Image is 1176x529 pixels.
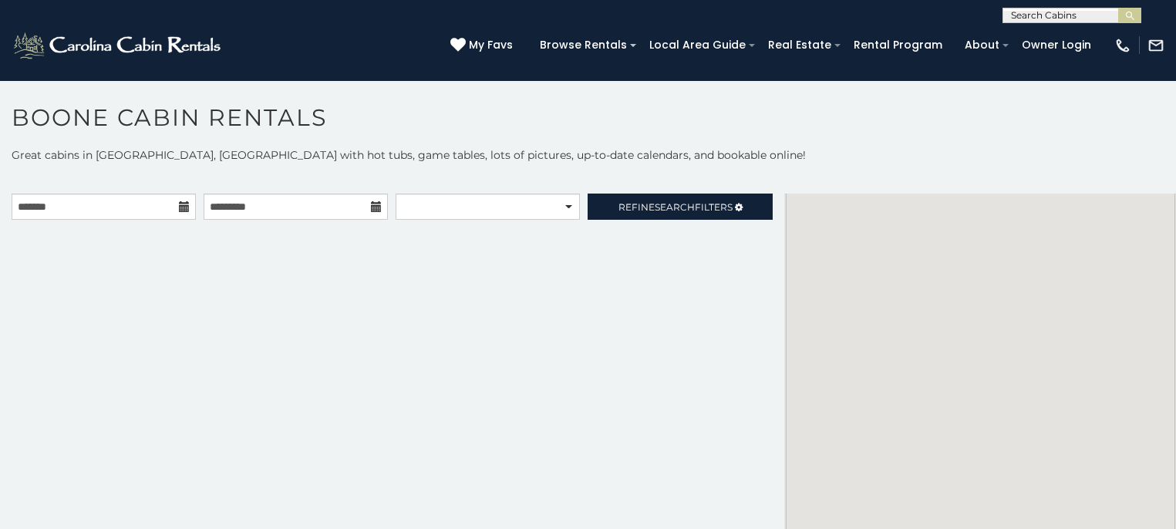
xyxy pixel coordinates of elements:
[1114,37,1131,54] img: phone-regular-white.png
[532,33,635,57] a: Browse Rentals
[12,30,225,61] img: White-1-2.png
[1147,37,1164,54] img: mail-regular-white.png
[1014,33,1099,57] a: Owner Login
[469,37,513,53] span: My Favs
[588,194,772,220] a: RefineSearchFilters
[760,33,839,57] a: Real Estate
[957,33,1007,57] a: About
[846,33,950,57] a: Rental Program
[618,201,733,213] span: Refine Filters
[642,33,753,57] a: Local Area Guide
[450,37,517,54] a: My Favs
[655,201,695,213] span: Search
